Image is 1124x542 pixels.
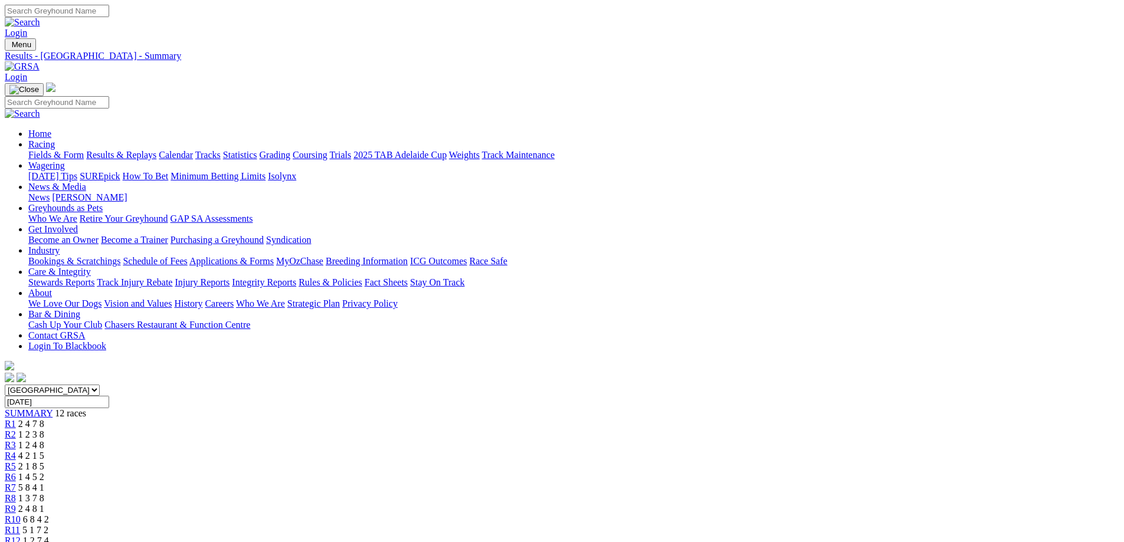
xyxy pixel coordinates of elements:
[23,514,49,524] span: 6 8 4 2
[97,277,172,287] a: Track Injury Rebate
[28,320,1119,330] div: Bar & Dining
[5,361,14,370] img: logo-grsa-white.png
[205,298,234,308] a: Careers
[5,419,16,429] a: R1
[104,320,250,330] a: Chasers Restaurant & Function Centre
[28,298,101,308] a: We Love Our Dogs
[293,150,327,160] a: Coursing
[18,504,44,514] span: 2 4 8 1
[28,150,84,160] a: Fields & Form
[28,192,50,202] a: News
[5,504,16,514] a: R9
[449,150,480,160] a: Weights
[5,72,27,82] a: Login
[52,192,127,202] a: [PERSON_NAME]
[28,309,80,319] a: Bar & Dining
[195,150,221,160] a: Tracks
[299,277,362,287] a: Rules & Policies
[28,256,120,266] a: Bookings & Scratchings
[104,298,172,308] a: Vision and Values
[18,429,44,439] span: 1 2 3 8
[5,17,40,28] img: Search
[171,171,266,181] a: Minimum Betting Limits
[5,493,16,503] a: R8
[174,298,202,308] a: History
[232,277,296,287] a: Integrity Reports
[5,408,53,418] a: SUMMARY
[5,5,109,17] input: Search
[5,83,44,96] button: Toggle navigation
[28,330,85,340] a: Contact GRSA
[28,320,102,330] a: Cash Up Your Club
[5,461,16,471] a: R5
[5,440,16,450] span: R3
[123,256,187,266] a: Schedule of Fees
[28,171,77,181] a: [DATE] Tips
[410,256,467,266] a: ICG Outcomes
[353,150,447,160] a: 2025 TAB Adelaide Cup
[28,267,91,277] a: Care & Integrity
[287,298,340,308] a: Strategic Plan
[28,160,65,170] a: Wagering
[80,171,120,181] a: SUREpick
[189,256,274,266] a: Applications & Forms
[28,192,1119,203] div: News & Media
[171,235,264,245] a: Purchasing a Greyhound
[17,373,26,382] img: twitter.svg
[28,182,86,192] a: News & Media
[5,472,16,482] a: R6
[55,408,86,418] span: 12 races
[28,288,52,298] a: About
[5,482,16,492] a: R7
[28,256,1119,267] div: Industry
[365,277,408,287] a: Fact Sheets
[28,245,60,255] a: Industry
[260,150,290,160] a: Grading
[28,341,106,351] a: Login To Blackbook
[268,171,296,181] a: Isolynx
[5,525,20,535] a: R11
[28,298,1119,309] div: About
[101,235,168,245] a: Become a Trainer
[28,213,77,224] a: Who We Are
[123,171,169,181] a: How To Bet
[28,235,1119,245] div: Get Involved
[5,451,16,461] span: R4
[5,28,27,38] a: Login
[18,440,44,450] span: 1 2 4 8
[12,40,31,49] span: Menu
[80,213,168,224] a: Retire Your Greyhound
[159,150,193,160] a: Calendar
[5,51,1119,61] div: Results - [GEOGRAPHIC_DATA] - Summary
[329,150,351,160] a: Trials
[28,203,103,213] a: Greyhounds as Pets
[236,298,285,308] a: Who We Are
[28,129,51,139] a: Home
[5,396,109,408] input: Select date
[28,224,78,234] a: Get Involved
[18,493,44,503] span: 1 3 7 8
[28,277,94,287] a: Stewards Reports
[28,171,1119,182] div: Wagering
[5,429,16,439] a: R2
[18,482,44,492] span: 5 8 4 1
[266,235,311,245] a: Syndication
[28,150,1119,160] div: Racing
[223,150,257,160] a: Statistics
[22,525,48,535] span: 5 1 7 2
[46,83,55,92] img: logo-grsa-white.png
[18,419,44,429] span: 2 4 7 8
[326,256,408,266] a: Breeding Information
[5,514,21,524] a: R10
[86,150,156,160] a: Results & Replays
[28,139,55,149] a: Racing
[276,256,323,266] a: MyOzChase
